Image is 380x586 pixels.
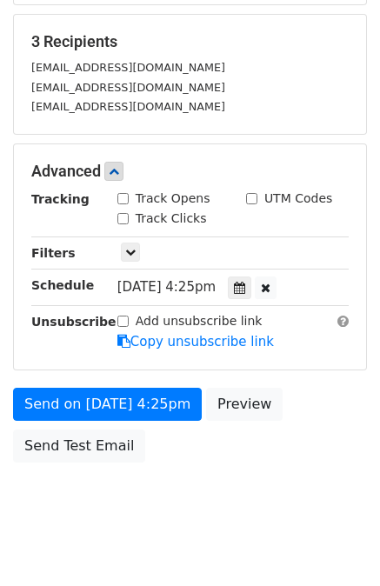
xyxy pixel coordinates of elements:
[136,210,207,228] label: Track Clicks
[13,430,145,463] a: Send Test Email
[206,388,283,421] a: Preview
[117,334,274,350] a: Copy unsubscribe link
[31,81,225,94] small: [EMAIL_ADDRESS][DOMAIN_NAME]
[136,312,263,330] label: Add unsubscribe link
[264,190,332,208] label: UTM Codes
[293,503,380,586] iframe: Chat Widget
[31,32,349,51] h5: 3 Recipients
[13,388,202,421] a: Send on [DATE] 4:25pm
[31,192,90,206] strong: Tracking
[31,61,225,74] small: [EMAIL_ADDRESS][DOMAIN_NAME]
[293,503,380,586] div: Tiện ích trò chuyện
[31,100,225,113] small: [EMAIL_ADDRESS][DOMAIN_NAME]
[117,279,216,295] span: [DATE] 4:25pm
[31,315,117,329] strong: Unsubscribe
[31,162,349,181] h5: Advanced
[31,246,76,260] strong: Filters
[31,278,94,292] strong: Schedule
[136,190,210,208] label: Track Opens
